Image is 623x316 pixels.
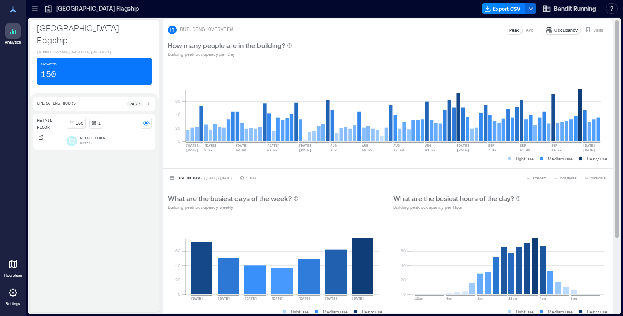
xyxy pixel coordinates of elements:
text: 21-27 [551,148,562,152]
p: Building peak occupancy weekly [168,204,299,211]
text: [DATE] [218,297,230,300]
p: Heavy use [587,155,607,162]
a: Settings [3,282,23,309]
text: 17-23 [394,148,404,152]
button: EXPORT [524,174,548,182]
text: [DATE] [352,297,364,300]
tspan: 0 [178,291,180,297]
button: Bandit Running [540,2,599,16]
tspan: 20 [400,277,405,282]
tspan: 20 [175,125,180,131]
p: Settings [6,301,20,306]
tspan: 40 [175,112,180,117]
text: [DATE] [271,297,284,300]
text: [DATE] [236,144,248,147]
a: Floorplans [1,254,25,281]
p: Light use [516,155,534,162]
text: 12pm [508,297,517,300]
text: 6-12 [204,148,212,152]
text: 3-9 [331,148,337,152]
p: Medium use [323,308,348,315]
text: [DATE] [456,144,469,147]
text: AUG [362,144,369,147]
text: [DATE] [299,144,311,147]
text: 8am [477,297,484,300]
tspan: 40 [400,263,405,268]
text: [DATE] [583,148,595,152]
span: Bandit Running [554,4,596,13]
p: Medium use [548,155,573,162]
p: Retail Floor [37,118,63,131]
p: Heavy use [362,308,382,315]
p: Floorplans [4,273,22,278]
text: [DATE] [299,148,311,152]
text: [DATE] [267,144,280,147]
tspan: 20 [175,277,180,282]
text: [DATE] [204,144,217,147]
text: [DATE] [186,148,199,152]
p: Capacity [41,62,57,67]
p: 1 [98,120,101,127]
text: 4am [446,297,453,300]
text: SEP [488,144,495,147]
button: Last 90 Days |[DATE]-[DATE] [168,174,234,182]
text: [DATE] [191,297,203,300]
p: What are the busiest days of the week? [168,193,292,204]
text: 14-20 [520,148,530,152]
span: COMPARE [560,176,577,181]
p: How many people are in the building? [168,40,285,51]
text: [DATE] [186,144,199,147]
text: 8pm [571,297,577,300]
p: [GEOGRAPHIC_DATA] Flagship [56,4,139,13]
text: AUG [425,144,432,147]
button: COMPARE [551,174,578,182]
p: Peak [509,26,519,33]
p: [GEOGRAPHIC_DATA] Flagship [37,22,152,46]
tspan: 0 [403,291,405,297]
text: 24-30 [425,148,436,152]
p: Operating Hours [37,100,76,107]
text: [DATE] [244,297,257,300]
text: [DATE] [583,144,595,147]
p: Analytics [5,40,21,45]
p: Visits [593,26,603,33]
text: SEP [551,144,558,147]
text: [DATE] [325,297,337,300]
p: Building peak occupancy per Hour [393,204,521,211]
p: Light use [291,308,309,315]
text: SEP [520,144,526,147]
tspan: 40 [175,263,180,268]
text: 12am [415,297,423,300]
span: EXPORT [533,176,546,181]
button: Export CSV [482,3,526,14]
p: [STREET_ADDRESS][US_STATE][US_STATE] [37,49,152,54]
p: Heavy use [587,308,607,315]
text: [DATE] [298,297,311,300]
p: BUILDING OVERVIEW [180,26,233,33]
text: 7-13 [488,148,496,152]
text: 13-19 [236,148,246,152]
text: AUG [394,144,400,147]
p: Occupancy [554,26,578,33]
p: Retail Floor [80,136,106,141]
button: OPTIONS [582,174,607,182]
tspan: 0 [178,138,180,144]
p: Medium use [548,308,573,315]
text: 10-16 [362,148,373,152]
tspan: 60 [175,248,180,253]
text: [DATE] [456,148,469,152]
p: Building peak occupancy per Day [168,51,292,57]
p: 1 Day [246,176,257,181]
p: Retail [80,141,93,146]
a: Analytics [2,21,24,48]
text: 20-26 [267,148,278,152]
p: 150 [76,120,83,127]
tspan: 60 [175,99,180,104]
p: What are the busiest hours of the day? [393,193,514,204]
tspan: 60 [400,248,405,253]
text: 4pm [540,297,546,300]
p: Light use [516,308,534,315]
p: Avg [526,26,533,33]
p: 7a - 7p [130,101,140,106]
p: 150 [41,69,56,81]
